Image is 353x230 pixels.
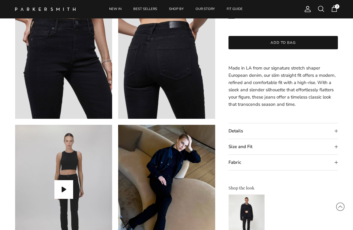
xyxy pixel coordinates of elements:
[331,5,338,13] a: 2
[335,4,339,9] span: 2
[15,8,76,11] img: Parker Smith
[228,155,338,170] summary: Fabric
[228,139,338,154] summary: Size and Fit
[228,36,338,49] button: Add to bag
[228,186,338,191] h3: Shop the look
[336,202,345,211] svg: Scroll to Top
[302,5,311,13] a: Account
[54,180,73,199] button: Play video
[228,123,338,139] summary: Details
[228,65,335,107] span: Made in LA from our signature stretch shaper European denim, our slim straight fit offers a moder...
